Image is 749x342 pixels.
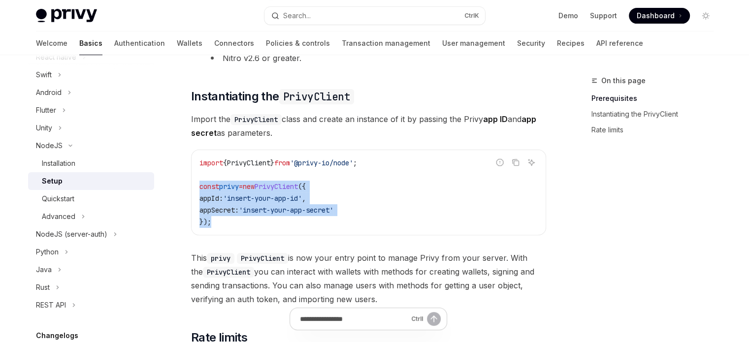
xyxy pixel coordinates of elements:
[42,193,74,205] div: Quickstart
[601,75,646,87] span: On this page
[36,122,52,134] div: Unity
[28,84,154,101] button: Toggle Android section
[509,156,522,169] button: Copy the contents from the code block
[28,172,154,190] a: Setup
[353,158,357,167] span: ;
[36,330,78,342] h5: Changelogs
[227,158,270,167] span: PrivyClient
[28,279,154,296] button: Toggle Rust section
[79,31,102,55] a: Basics
[28,243,154,261] button: Toggle Python section
[28,225,154,243] button: Toggle NodeJS (server-auth) section
[214,31,254,55] a: Connectors
[28,101,154,119] button: Toggle Flutter section
[239,206,333,215] span: 'insert-your-app-secret'
[207,51,546,65] li: Nitro v2.6 or greater.
[36,104,56,116] div: Flutter
[199,218,211,226] span: });
[464,12,479,20] span: Ctrl K
[243,182,255,191] span: new
[177,31,202,55] a: Wallets
[42,211,75,222] div: Advanced
[36,299,66,311] div: REST API
[255,182,298,191] span: PrivyClient
[427,312,441,326] button: Send message
[199,194,223,203] span: appId:
[223,158,227,167] span: {
[36,69,52,81] div: Swift
[290,158,353,167] span: '@privy-io/node'
[28,296,154,314] button: Toggle REST API section
[28,155,154,172] a: Installation
[199,158,223,167] span: import
[36,281,50,293] div: Rust
[558,11,578,21] a: Demo
[36,246,59,258] div: Python
[237,253,288,264] code: PrivyClient
[591,106,721,122] a: Instantiating the PrivyClient
[191,112,546,140] span: Import the class and create an instance of it by passing the Privy and as parameters.
[283,10,311,22] div: Search...
[266,31,330,55] a: Policies & controls
[199,182,219,191] span: const
[42,175,63,187] div: Setup
[591,91,721,106] a: Prerequisites
[239,182,243,191] span: =
[442,31,505,55] a: User management
[114,31,165,55] a: Authentication
[223,194,302,203] span: 'insert-your-app-id'
[230,114,282,125] code: PrivyClient
[342,31,430,55] a: Transaction management
[596,31,643,55] a: API reference
[36,87,62,98] div: Android
[191,89,354,104] span: Instantiating the
[207,253,234,264] code: privy
[590,11,617,21] a: Support
[279,89,354,104] code: PrivyClient
[483,114,508,124] strong: app ID
[203,267,254,278] code: PrivyClient
[298,182,306,191] span: ({
[28,137,154,155] button: Toggle NodeJS section
[36,140,63,152] div: NodeJS
[28,190,154,208] a: Quickstart
[36,264,52,276] div: Java
[270,158,274,167] span: }
[36,228,107,240] div: NodeJS (server-auth)
[698,8,714,24] button: Toggle dark mode
[302,194,306,203] span: ,
[28,66,154,84] button: Toggle Swift section
[264,7,485,25] button: Open search
[36,9,97,23] img: light logo
[28,261,154,279] button: Toggle Java section
[525,156,538,169] button: Ask AI
[300,308,407,330] input: Ask a question...
[199,206,239,215] span: appSecret:
[191,251,546,306] span: This is now your entry point to manage Privy from your server. With the you can interact with wal...
[591,122,721,138] a: Rate limits
[557,31,585,55] a: Recipes
[629,8,690,24] a: Dashboard
[637,11,675,21] span: Dashboard
[493,156,506,169] button: Report incorrect code
[219,182,239,191] span: privy
[28,119,154,137] button: Toggle Unity section
[517,31,545,55] a: Security
[42,157,75,169] div: Installation
[28,208,154,225] button: Toggle Advanced section
[274,158,290,167] span: from
[36,31,67,55] a: Welcome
